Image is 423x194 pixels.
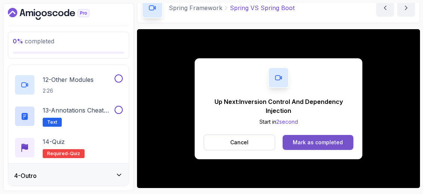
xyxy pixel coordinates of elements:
button: 12-Other Modules2:26 [14,74,123,95]
span: Text [47,119,57,125]
button: Cancel [204,135,275,150]
p: 13 - Annotations Cheat Sheet [43,106,113,115]
p: 14 - Quiz [43,137,65,146]
button: 13-Annotations Cheat SheetText [14,106,123,127]
p: Up Next: Inversion Control And Dependency Injection [204,97,353,115]
a: Dashboard [8,8,107,20]
h3: 4 - Outro [14,171,37,180]
p: Spring Framework [169,3,222,12]
p: Spring VS Spring Boot [230,3,295,12]
iframe: 1 - Spring vs Spring Boot [137,29,420,188]
button: 4-Outro [8,164,129,188]
span: quiz [70,151,80,157]
div: Mark as completed [293,139,343,146]
span: completed [13,37,54,45]
p: Start in [204,118,353,126]
span: Required- [47,151,70,157]
span: 2 second [276,118,298,125]
p: Cancel [230,139,249,146]
button: Mark as completed [283,135,353,150]
p: 12 - Other Modules [43,75,94,84]
span: 0 % [13,37,23,45]
p: 2:26 [43,87,94,95]
button: 14-QuizRequired-quiz [14,137,123,158]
